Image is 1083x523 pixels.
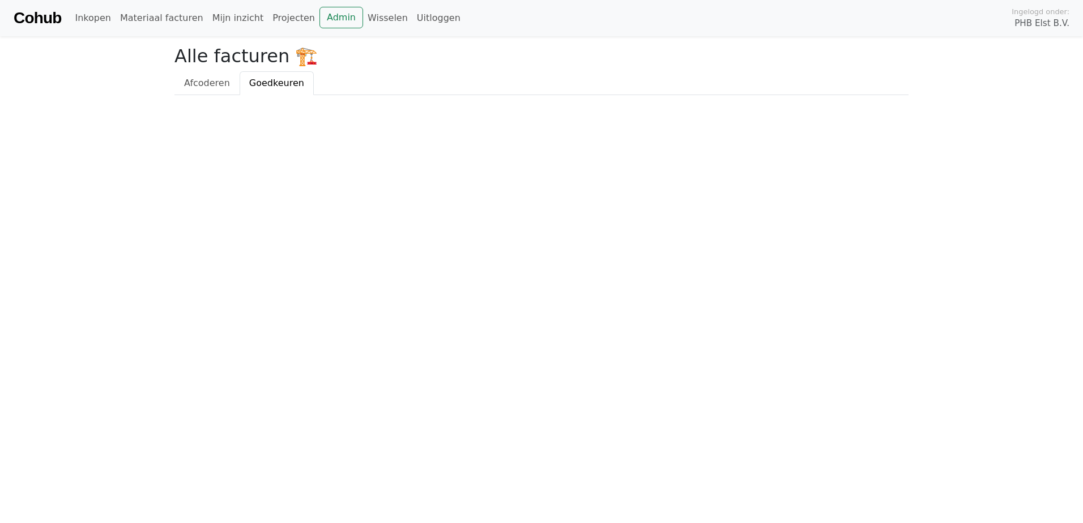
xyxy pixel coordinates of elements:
a: Afcoderen [174,71,240,95]
h2: Alle facturen 🏗️ [174,45,909,67]
a: Goedkeuren [240,71,314,95]
a: Admin [319,7,363,28]
a: Materiaal facturen [116,7,208,29]
a: Cohub [14,5,61,32]
a: Projecten [268,7,319,29]
a: Inkopen [70,7,115,29]
span: PHB Elst B.V. [1014,17,1069,30]
span: Afcoderen [184,78,230,88]
span: Goedkeuren [249,78,304,88]
a: Uitloggen [412,7,465,29]
a: Wisselen [363,7,412,29]
a: Mijn inzicht [208,7,268,29]
span: Ingelogd onder: [1012,6,1069,17]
